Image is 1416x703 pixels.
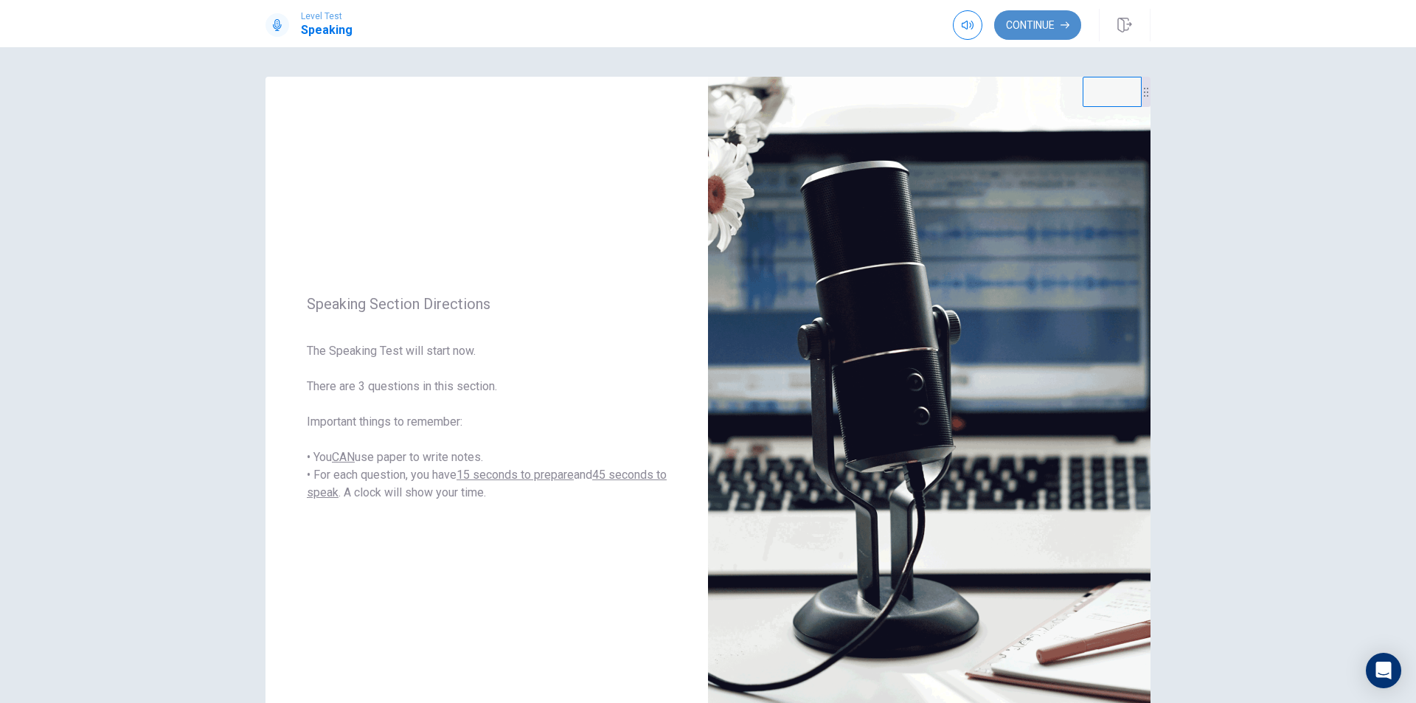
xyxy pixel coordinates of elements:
[457,468,574,482] u: 15 seconds to prepare
[1366,653,1401,688] div: Open Intercom Messenger
[301,11,353,21] span: Level Test
[307,295,667,313] span: Speaking Section Directions
[994,10,1081,40] button: Continue
[301,21,353,39] h1: Speaking
[307,342,667,502] span: The Speaking Test will start now. There are 3 questions in this section. Important things to reme...
[332,450,355,464] u: CAN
